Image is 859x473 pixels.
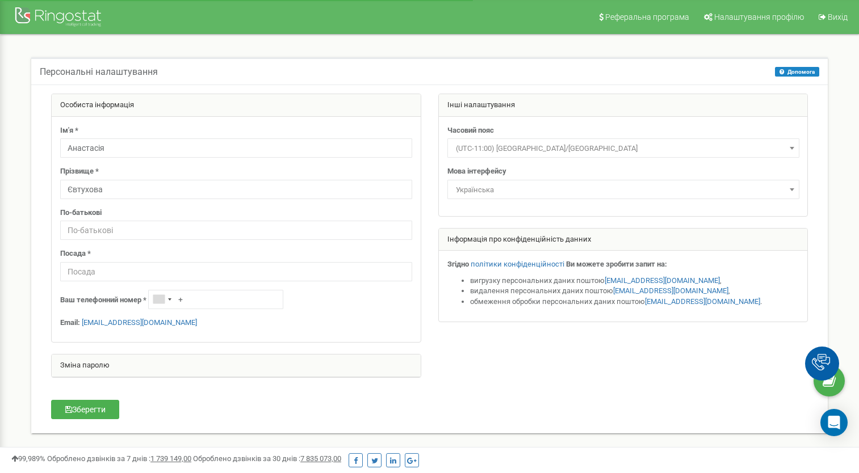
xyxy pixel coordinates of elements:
[60,166,99,177] label: Прізвище *
[447,138,799,158] span: (UTC-11:00) Pacific/Midway
[471,260,564,268] a: політики конфіденційності
[447,180,799,199] span: Українська
[300,454,341,463] u: 7 835 073,00
[645,297,760,306] a: [EMAIL_ADDRESS][DOMAIN_NAME]
[11,454,45,463] span: 99,989%
[828,12,848,22] span: Вихід
[451,182,795,198] span: Українська
[566,260,667,268] strong: Ви можете зробити запит на:
[60,180,412,199] input: Прізвище
[60,318,80,327] strong: Email:
[470,286,799,297] li: видалення персональних даних поштою ,
[820,409,848,436] div: Open Intercom Messenger
[60,125,78,136] label: Ім'я *
[613,286,728,295] a: [EMAIL_ADDRESS][DOMAIN_NAME]
[447,125,494,136] label: Часовий пояс
[193,454,341,463] span: Оброблено дзвінків за 30 днів :
[439,229,808,251] div: Інформація про конфіденційність данних
[149,290,175,309] div: Telephone country code
[439,94,808,117] div: Інші налаштування
[605,276,720,285] a: [EMAIL_ADDRESS][DOMAIN_NAME]
[447,260,469,268] strong: Згідно
[775,67,819,77] button: Допомога
[60,262,412,281] input: Посада
[60,138,412,158] input: Ім'я
[60,248,91,259] label: Посада *
[82,318,197,327] a: [EMAIL_ADDRESS][DOMAIN_NAME]
[447,166,506,177] label: Мова інтерфейсу
[52,354,421,377] div: Зміна паролю
[714,12,804,22] span: Налаштування профілю
[60,295,146,306] label: Ваш телефонний номер *
[148,290,283,309] input: +1-800-555-55-55
[51,400,119,419] button: Зберегти
[605,12,689,22] span: Реферальна програма
[60,208,102,218] label: По-батькові
[150,454,191,463] u: 1 739 149,00
[40,67,158,77] h5: Персональні налаштування
[60,221,412,240] input: По-батькові
[47,454,191,463] span: Оброблено дзвінків за 7 днів :
[470,276,799,286] li: вигрузку персональних даних поштою ,
[451,141,795,157] span: (UTC-11:00) Pacific/Midway
[52,94,421,117] div: Особиста інформація
[470,297,799,307] li: обмеження обробки персональних даних поштою .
